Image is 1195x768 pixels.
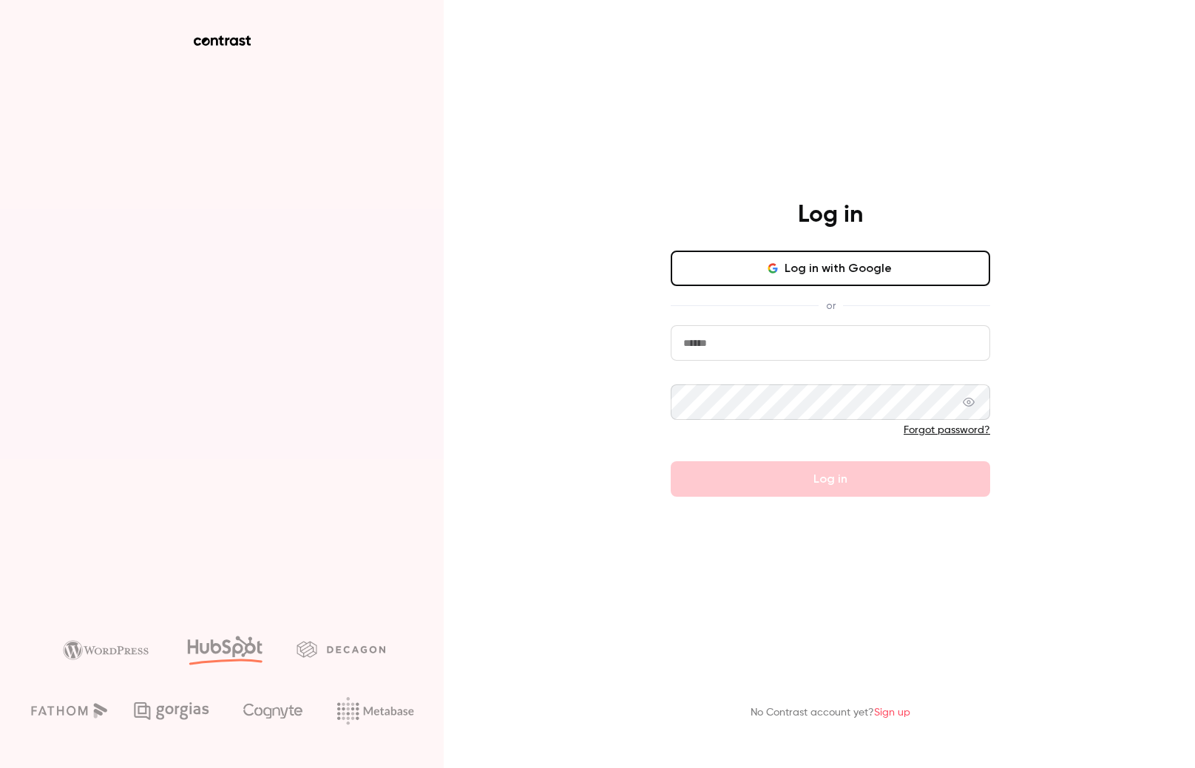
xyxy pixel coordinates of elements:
[751,705,910,721] p: No Contrast account yet?
[297,641,385,657] img: decagon
[874,707,910,718] a: Sign up
[904,425,990,435] a: Forgot password?
[798,200,863,230] h4: Log in
[819,298,843,313] span: or
[671,251,990,286] button: Log in with Google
